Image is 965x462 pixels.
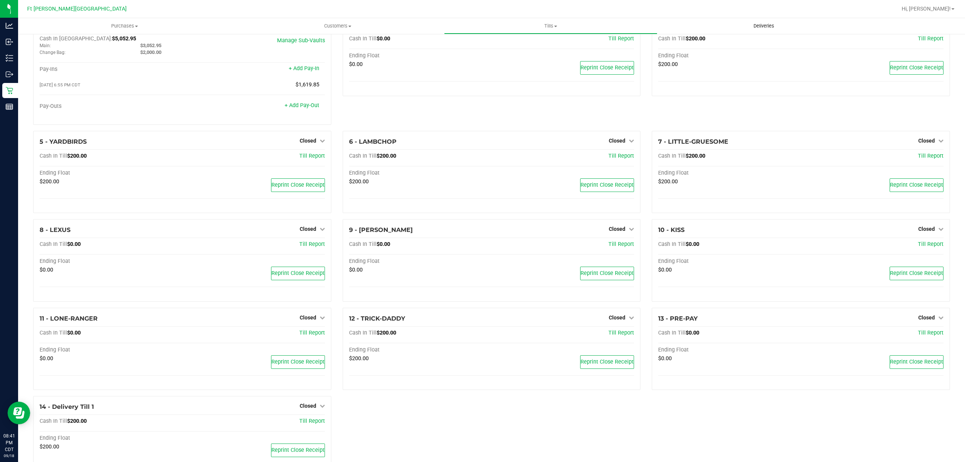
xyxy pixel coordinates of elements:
a: Till Report [299,418,325,424]
span: Reprint Close Receipt [271,359,325,365]
button: Reprint Close Receipt [580,355,634,369]
button: Reprint Close Receipt [271,444,325,457]
span: Customers [231,23,444,29]
a: Till Report [608,153,634,159]
span: $200.00 [377,153,396,159]
span: $200.00 [67,418,87,424]
span: Hi, [PERSON_NAME]! [902,6,951,12]
button: Reprint Close Receipt [890,178,944,192]
div: Ending Float [349,52,492,59]
span: $0.00 [67,330,81,336]
span: Closed [918,315,935,321]
span: Purchases [18,23,231,29]
span: 12 - TRICK-DADDY [349,315,405,322]
div: Ending Float [658,258,801,265]
inline-svg: Outbound [6,71,13,78]
span: $1,619.85 [296,81,319,88]
p: 09/18 [3,453,15,459]
span: Till Report [608,241,634,247]
div: Ending Float [40,258,182,265]
span: 7 - LITTLE-GRUESOME [658,138,728,145]
span: Closed [300,226,316,232]
span: Cash In Till [349,35,377,42]
span: Cash In Till [40,241,67,247]
span: Closed [609,138,625,144]
span: Reprint Close Receipt [581,359,634,365]
span: Reprint Close Receipt [890,270,943,276]
span: Cash In Till [349,241,377,247]
span: 11 - LONE-RANGER [40,315,98,322]
a: Deliveries [657,18,870,34]
a: Till Report [918,35,944,42]
span: Deliveries [743,23,784,29]
a: Till Report [299,330,325,336]
button: Reprint Close Receipt [580,61,634,75]
a: Till Report [608,330,634,336]
a: Till Report [918,330,944,336]
span: $0.00 [686,241,699,247]
span: $200.00 [349,355,369,362]
a: + Add Pay-Out [285,102,319,109]
span: 9 - [PERSON_NAME] [349,226,413,233]
inline-svg: Analytics [6,22,13,29]
span: Cash In Till [349,330,377,336]
span: 6 - LAMBCHOP [349,138,397,145]
span: $200.00 [40,444,59,450]
span: Cash In [GEOGRAPHIC_DATA]: [40,35,112,42]
p: 08:41 PM CDT [3,433,15,453]
span: Closed [609,226,625,232]
span: Reprint Close Receipt [271,447,325,453]
a: Till Report [299,153,325,159]
span: $0.00 [658,355,672,362]
span: Closed [300,403,316,409]
a: Till Report [299,241,325,247]
span: Reprint Close Receipt [581,270,634,276]
span: Closed [918,226,935,232]
span: [DATE] 6:55 PM CDT [40,82,80,87]
span: Reprint Close Receipt [890,359,943,365]
span: $2,000.00 [140,49,161,55]
div: Ending Float [658,347,801,353]
span: Reprint Close Receipt [890,182,943,188]
div: Ending Float [658,52,801,59]
span: 14 - Delivery Till 1 [40,403,94,410]
span: Cash In Till [40,330,67,336]
span: Cash In Till [658,330,686,336]
span: 8 - LEXUS [40,226,70,233]
span: $0.00 [377,35,390,42]
span: Cash In Till [658,35,686,42]
div: Ending Float [349,170,492,177]
button: Reprint Close Receipt [271,178,325,192]
span: $0.00 [349,267,363,273]
span: Tills [444,23,657,29]
button: Reprint Close Receipt [271,355,325,369]
span: Closed [300,138,316,144]
div: Ending Float [40,435,182,442]
span: Cash In Till [658,153,686,159]
iframe: Resource center [8,402,30,424]
span: Reprint Close Receipt [890,64,943,71]
span: $200.00 [67,153,87,159]
inline-svg: Retail [6,87,13,94]
a: Purchases [18,18,231,34]
span: Closed [609,315,625,321]
button: Reprint Close Receipt [580,178,634,192]
a: Till Report [918,241,944,247]
div: Pay-Ins [40,66,182,73]
a: Customers [231,18,444,34]
span: Main: [40,43,51,48]
div: Pay-Outs [40,103,182,110]
span: $0.00 [67,241,81,247]
span: $200.00 [40,178,59,185]
span: Closed [300,315,316,321]
span: Reprint Close Receipt [271,182,325,188]
span: $0.00 [658,267,672,273]
span: Change Bag: [40,50,66,55]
